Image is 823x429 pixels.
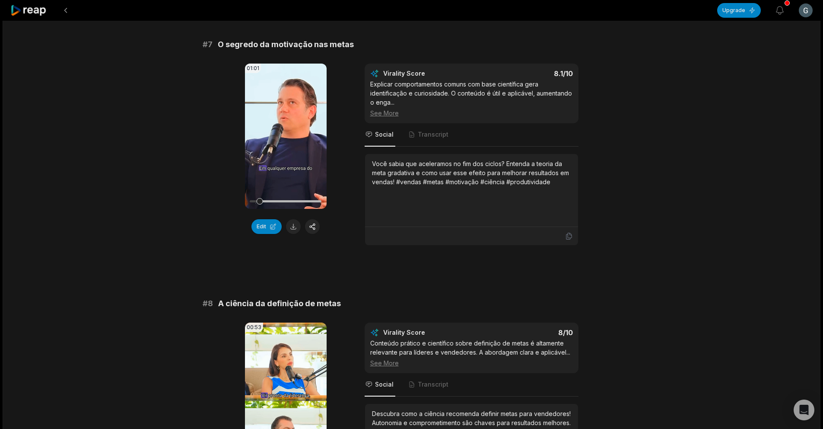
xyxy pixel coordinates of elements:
[717,3,761,18] button: Upgrade
[251,219,282,234] button: Edit
[203,38,213,51] span: # 7
[375,380,394,389] span: Social
[370,359,573,368] div: See More
[372,159,571,186] div: Você sabia que aceleramos no fim dos ciclos? Entenda a teoria da meta gradativa e como usar esse ...
[245,64,327,209] video: Your browser does not support mp4 format.
[203,298,213,310] span: # 8
[383,69,476,78] div: Virality Score
[794,400,814,420] div: Open Intercom Messenger
[370,339,573,368] div: Conteúdo prático e científico sobre definição de metas é altamente relevante para líderes e vende...
[375,130,394,139] span: Social
[365,373,578,397] nav: Tabs
[365,123,578,147] nav: Tabs
[418,380,448,389] span: Transcript
[218,298,341,310] span: A ciência da definição de metas
[418,130,448,139] span: Transcript
[480,69,573,78] div: 8.1 /10
[370,109,573,118] div: See More
[480,328,573,337] div: 8 /10
[218,38,354,51] span: O segredo da motivação nas metas
[383,328,476,337] div: Virality Score
[370,80,573,118] div: Explicar comportamentos comuns com base científica gera identificação e curiosidade. O conteúdo é...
